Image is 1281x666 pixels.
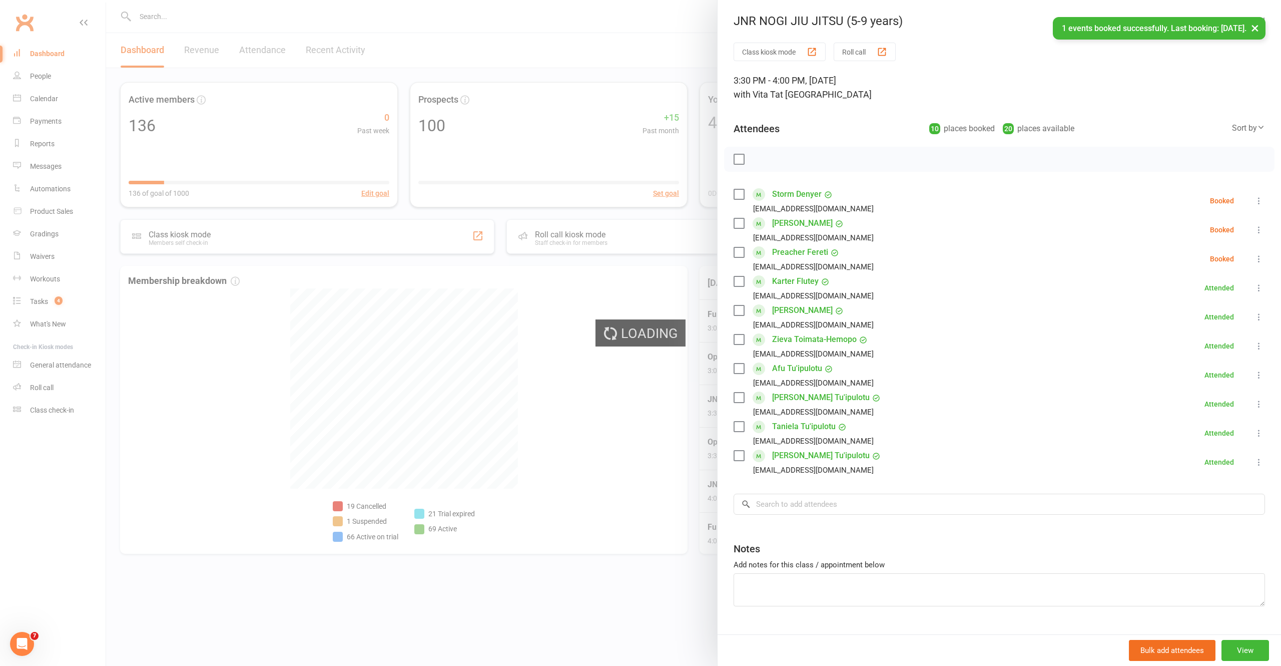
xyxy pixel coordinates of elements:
[10,632,34,656] iframe: Intercom live chat
[753,377,874,390] div: [EMAIL_ADDRESS][DOMAIN_NAME]
[772,273,819,289] a: Karter Flutey
[753,464,874,477] div: [EMAIL_ADDRESS][DOMAIN_NAME]
[1210,226,1234,233] div: Booked
[772,390,870,406] a: [PERSON_NAME] Tu'ipulotu
[734,43,826,61] button: Class kiosk mode
[772,361,822,377] a: Afu Tu'ipulotu
[734,559,1265,571] div: Add notes for this class / appointment below
[734,74,1265,102] div: 3:30 PM - 4:00 PM, [DATE]
[1204,459,1234,466] div: Attended
[772,215,833,231] a: [PERSON_NAME]
[772,419,836,435] a: Taniela Tu'ipulotu
[31,632,39,640] span: 7
[1129,640,1215,661] button: Bulk add attendees
[734,542,760,556] div: Notes
[734,494,1265,515] input: Search to add attendees
[753,289,874,302] div: [EMAIL_ADDRESS][DOMAIN_NAME]
[1204,430,1234,437] div: Attended
[1053,17,1265,40] div: 1 events booked successfully. Last booking: [DATE].
[753,406,874,419] div: [EMAIL_ADDRESS][DOMAIN_NAME]
[753,348,874,361] div: [EMAIL_ADDRESS][DOMAIN_NAME]
[1003,123,1014,134] div: 20
[1003,122,1074,136] div: places available
[1232,122,1265,135] div: Sort by
[753,318,874,331] div: [EMAIL_ADDRESS][DOMAIN_NAME]
[929,123,940,134] div: 10
[718,14,1281,28] div: JNR NOGI JIU JITSU (5-9 years)
[929,122,995,136] div: places booked
[772,331,857,348] a: Zieva Toimata-Hemopo
[753,260,874,273] div: [EMAIL_ADDRESS][DOMAIN_NAME]
[1210,255,1234,262] div: Booked
[753,231,874,244] div: [EMAIL_ADDRESS][DOMAIN_NAME]
[1204,284,1234,291] div: Attended
[734,89,775,100] span: with Vita T
[1210,197,1234,204] div: Booked
[1204,372,1234,379] div: Attended
[834,43,896,61] button: Roll call
[775,89,872,100] span: at [GEOGRAPHIC_DATA]
[753,435,874,448] div: [EMAIL_ADDRESS][DOMAIN_NAME]
[772,302,833,318] a: [PERSON_NAME]
[772,448,870,464] a: [PERSON_NAME] Tu'ipulotu
[1204,313,1234,320] div: Attended
[734,122,780,136] div: Attendees
[1204,343,1234,350] div: Attended
[772,186,822,202] a: Storm Denyer
[1204,401,1234,408] div: Attended
[772,244,828,260] a: Preacher Fereti
[753,202,874,215] div: [EMAIL_ADDRESS][DOMAIN_NAME]
[1221,640,1269,661] button: View
[1246,17,1264,39] button: ×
